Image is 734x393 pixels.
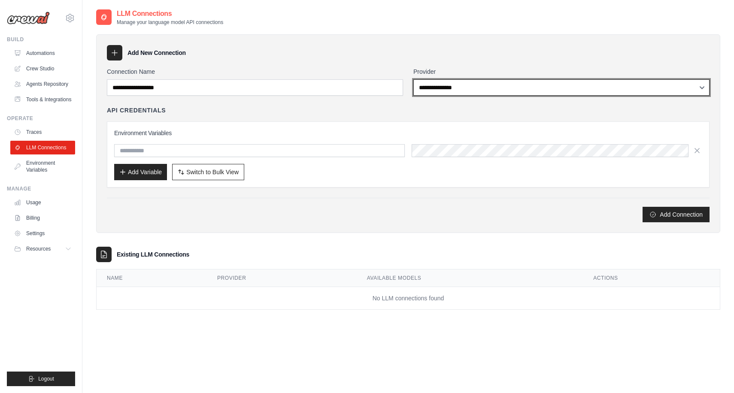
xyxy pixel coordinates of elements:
[10,227,75,240] a: Settings
[186,168,239,176] span: Switch to Bulk View
[117,250,189,259] h3: Existing LLM Connections
[10,125,75,139] a: Traces
[26,245,51,252] span: Resources
[10,196,75,209] a: Usage
[97,287,720,310] td: No LLM connections found
[117,19,223,26] p: Manage your language model API connections
[10,46,75,60] a: Automations
[357,269,583,287] th: Available Models
[114,164,167,180] button: Add Variable
[10,242,75,256] button: Resources
[413,67,710,76] label: Provider
[127,48,186,57] h3: Add New Connection
[583,269,720,287] th: Actions
[207,269,357,287] th: Provider
[7,185,75,192] div: Manage
[7,36,75,43] div: Build
[643,207,710,222] button: Add Connection
[7,12,50,24] img: Logo
[38,375,54,382] span: Logout
[10,93,75,106] a: Tools & Integrations
[107,106,166,115] h4: API Credentials
[97,269,207,287] th: Name
[172,164,244,180] button: Switch to Bulk View
[10,62,75,76] a: Crew Studio
[10,77,75,91] a: Agents Repository
[114,129,702,137] h3: Environment Variables
[7,115,75,122] div: Operate
[10,211,75,225] a: Billing
[7,372,75,386] button: Logout
[107,67,403,76] label: Connection Name
[10,156,75,177] a: Environment Variables
[10,141,75,154] a: LLM Connections
[117,9,223,19] h2: LLM Connections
